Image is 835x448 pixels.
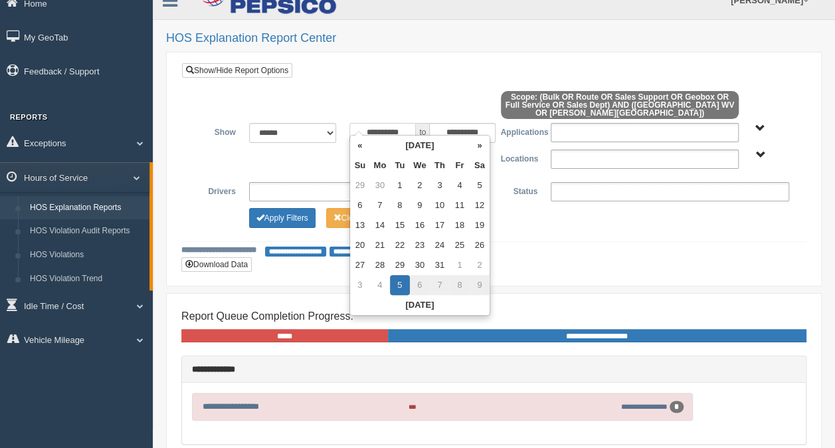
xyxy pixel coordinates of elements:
[350,195,370,215] td: 6
[350,295,490,315] th: [DATE]
[390,215,410,235] td: 15
[350,275,370,295] td: 3
[470,195,490,215] td: 12
[450,175,470,195] td: 4
[370,156,390,175] th: Mo
[430,215,450,235] td: 17
[166,32,822,45] h2: HOS Explanation Report Center
[370,195,390,215] td: 7
[249,208,316,228] button: Change Filter Options
[350,156,370,175] th: Su
[450,195,470,215] td: 11
[24,196,149,220] a: HOS Explanation Reports
[390,156,410,175] th: Tu
[350,136,370,156] th: «
[390,255,410,275] td: 29
[470,235,490,255] td: 26
[450,255,470,275] td: 1
[24,267,149,291] a: HOS Violation Trend
[410,175,430,195] td: 2
[370,215,390,235] td: 14
[410,235,430,255] td: 23
[326,208,392,228] button: Change Filter Options
[450,275,470,295] td: 8
[410,215,430,235] td: 16
[430,235,450,255] td: 24
[181,257,252,272] button: Download Data
[390,275,410,295] td: 5
[416,123,429,143] span: to
[410,195,430,215] td: 9
[370,275,390,295] td: 4
[350,255,370,275] td: 27
[390,235,410,255] td: 22
[470,136,490,156] th: »
[450,156,470,175] th: Fr
[470,275,490,295] td: 9
[390,195,410,215] td: 8
[430,255,450,275] td: 31
[430,175,450,195] td: 3
[470,175,490,195] td: 5
[181,310,806,322] h4: Report Queue Completion Progress:
[450,235,470,255] td: 25
[370,175,390,195] td: 30
[410,156,430,175] th: We
[370,255,390,275] td: 28
[410,255,430,275] td: 30
[24,219,149,243] a: HOS Violation Audit Reports
[494,150,545,166] label: Locations
[192,123,242,139] label: Show
[24,243,149,267] a: HOS Violations
[350,235,370,255] td: 20
[470,255,490,275] td: 2
[494,182,544,198] label: Status
[192,182,242,198] label: Drivers
[350,175,370,195] td: 29
[494,123,544,139] label: Applications
[430,195,450,215] td: 10
[410,275,430,295] td: 6
[470,215,490,235] td: 19
[370,235,390,255] td: 21
[430,156,450,175] th: Th
[182,63,292,78] a: Show/Hide Report Options
[370,136,470,156] th: [DATE]
[430,275,450,295] td: 7
[470,156,490,175] th: Sa
[501,91,739,119] span: Scope: (Bulk OR Route OR Sales Support OR Geobox OR Full Service OR Sales Dept) AND ([GEOGRAPHIC_...
[350,215,370,235] td: 13
[390,175,410,195] td: 1
[450,215,470,235] td: 18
